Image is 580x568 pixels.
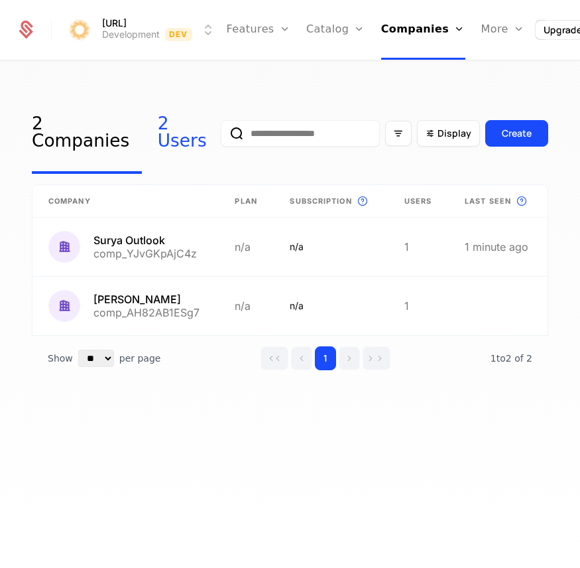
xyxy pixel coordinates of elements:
span: [URL] [102,19,127,28]
img: surya.ai [68,18,91,42]
div: Development [102,28,160,41]
select: Select page size [78,350,114,367]
span: 1 to 2 of [491,353,526,364]
button: Go to next page [339,346,360,370]
button: Go to first page [261,346,288,370]
span: Last seen [465,196,511,207]
th: Users [388,185,449,218]
button: Go to page 1 [315,346,336,370]
span: Display [437,127,471,140]
span: 2 [491,353,532,364]
th: Plan [219,185,274,218]
th: Company [32,185,219,218]
div: Page navigation [261,346,390,370]
span: per page [119,352,161,365]
button: Filter options [385,121,412,146]
span: Subscription [290,196,351,207]
button: Go to previous page [291,346,312,370]
div: Create [502,127,532,140]
button: Go to last page [363,346,390,370]
span: Dev [165,28,192,41]
button: Select environment [68,15,216,44]
button: Display [417,120,480,147]
a: 2 Companies [32,94,142,174]
a: 2 Users [158,94,221,174]
div: Table pagination [32,336,548,381]
button: Create [485,120,548,147]
span: Show [48,352,73,365]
